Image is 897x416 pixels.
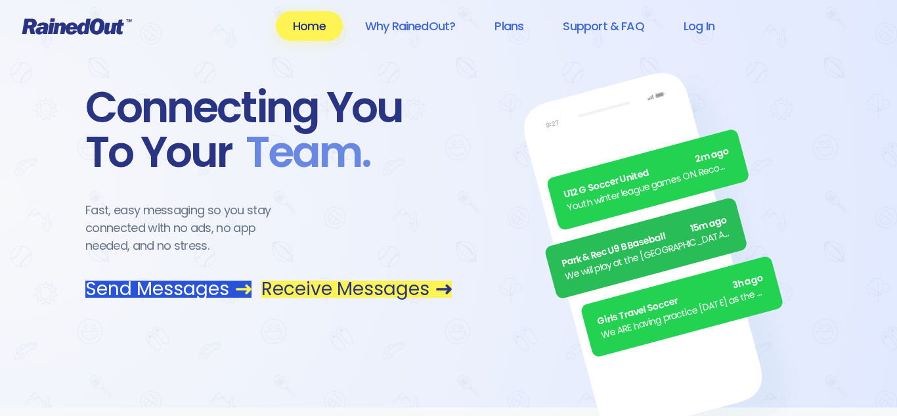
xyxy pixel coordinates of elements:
[560,213,729,271] div: Park & Rec U9 B Baseball
[477,11,540,41] a: Plans
[232,130,370,175] span: Team .
[261,281,452,298] a: Receive Messages
[546,11,661,41] a: Support & FAQ
[85,281,252,298] a: Send Messages
[566,158,735,216] div: Youth winter league games ON. Recommend running shoes/sneakers for players as option for footwear.
[731,271,764,293] span: 3h ago
[596,271,765,329] div: Girls Travel Soccer
[694,145,731,167] span: 2m ago
[563,226,732,284] div: We will play at the [GEOGRAPHIC_DATA]. Wear white, be at the field by 5pm.
[85,85,452,175] div: Connecting You To Your
[276,11,343,41] a: Home
[600,285,768,342] div: We ARE having practice [DATE] as the sun is finally out.
[348,11,473,41] a: Why RainedOut?
[689,213,728,236] span: 15m ago
[85,201,295,254] div: Fast, easy messaging so you stay connected with no ads, no app needed, and no stress.
[667,11,732,41] a: Log In
[562,145,731,202] div: U12 G Soccer United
